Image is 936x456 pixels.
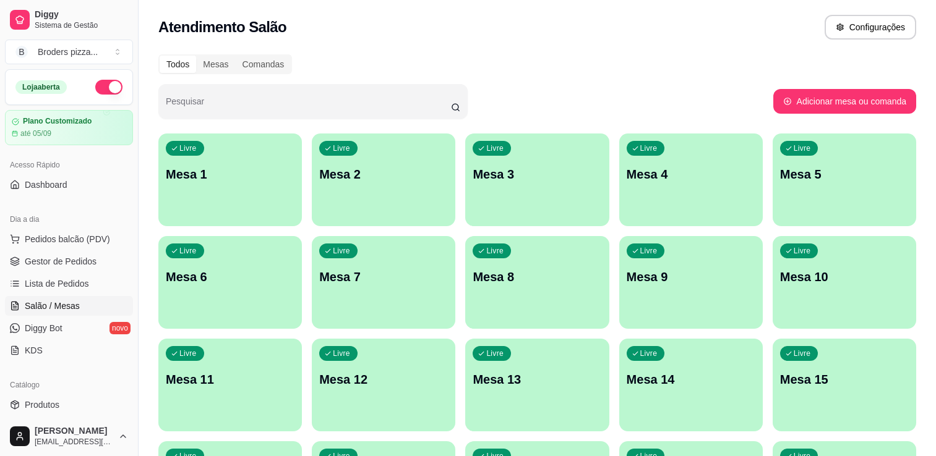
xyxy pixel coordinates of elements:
input: Pesquisar [166,100,451,112]
span: Gestor de Pedidos [25,255,97,268]
article: Plano Customizado [23,117,92,126]
p: Livre [179,143,197,153]
a: Salão / Mesas [5,296,133,316]
div: Loja aberta [15,80,67,94]
p: Livre [640,143,658,153]
p: Mesa 7 [319,268,448,285]
span: Dashboard [25,179,67,191]
button: LivreMesa 1 [158,133,302,226]
p: Mesa 6 [166,268,294,285]
span: Lista de Pedidos [25,277,89,290]
a: Plano Customizadoaté 05/09 [5,110,133,145]
div: Mesas [196,56,235,73]
button: LivreMesa 6 [158,236,302,329]
h2: Atendimento Salão [158,17,286,37]
p: Mesa 1 [166,166,294,183]
button: Pedidos balcão (PDV) [5,229,133,249]
button: LivreMesa 13 [465,339,609,431]
div: Catálogo [5,375,133,395]
a: DiggySistema de Gestão [5,5,133,35]
p: Livre [486,348,504,358]
button: LivreMesa 10 [773,236,916,329]
p: Livre [333,143,350,153]
button: LivreMesa 11 [158,339,302,431]
p: Mesa 12 [319,371,448,388]
p: Livre [486,246,504,256]
p: Livre [794,246,811,256]
button: Select a team [5,40,133,64]
p: Livre [486,143,504,153]
p: Mesa 13 [473,371,601,388]
span: Salão / Mesas [25,300,80,312]
button: LivreMesa 8 [465,236,609,329]
span: B [15,46,28,58]
div: Todos [160,56,196,73]
p: Livre [333,348,350,358]
p: Livre [179,246,197,256]
button: LivreMesa 2 [312,133,455,226]
button: Alterar Status [95,80,122,95]
span: Diggy Bot [25,322,62,334]
p: Mesa 3 [473,166,601,183]
p: Livre [333,246,350,256]
p: Livre [179,348,197,358]
span: Pedidos balcão (PDV) [25,233,110,245]
a: Lista de Pedidos [5,274,133,293]
a: Gestor de Pedidos [5,251,133,271]
article: até 05/09 [20,129,51,138]
a: Dashboard [5,175,133,195]
p: Mesa 2 [319,166,448,183]
button: LivreMesa 14 [619,339,763,431]
p: Livre [640,348,658,358]
p: Mesa 10 [780,268,909,285]
span: Sistema de Gestão [35,20,128,30]
button: LivreMesa 9 [619,236,763,329]
button: Adicionar mesa ou comanda [773,89,916,114]
button: [PERSON_NAME][EMAIL_ADDRESS][DOMAIN_NAME] [5,421,133,451]
span: KDS [25,344,43,357]
button: LivreMesa 12 [312,339,455,431]
button: LivreMesa 5 [773,133,916,226]
span: Produtos [25,399,59,411]
p: Livre [794,143,811,153]
span: Diggy [35,9,128,20]
p: Mesa 15 [780,371,909,388]
button: LivreMesa 15 [773,339,916,431]
p: Mesa 5 [780,166,909,183]
a: Produtos [5,395,133,415]
button: LivreMesa 4 [619,133,763,226]
p: Mesa 8 [473,268,601,285]
p: Livre [794,348,811,358]
span: [EMAIL_ADDRESS][DOMAIN_NAME] [35,437,113,447]
p: Mesa 4 [627,166,755,183]
p: Mesa 9 [627,268,755,285]
a: KDS [5,340,133,360]
p: Mesa 14 [627,371,755,388]
a: Diggy Botnovo [5,318,133,338]
div: Comandas [236,56,291,73]
button: LivreMesa 3 [465,133,609,226]
p: Mesa 11 [166,371,294,388]
div: Acesso Rápido [5,155,133,175]
span: [PERSON_NAME] [35,426,113,437]
button: LivreMesa 7 [312,236,455,329]
div: Broders pizza ... [38,46,98,58]
button: Configurações [825,15,916,40]
div: Dia a dia [5,209,133,229]
p: Livre [640,246,658,256]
